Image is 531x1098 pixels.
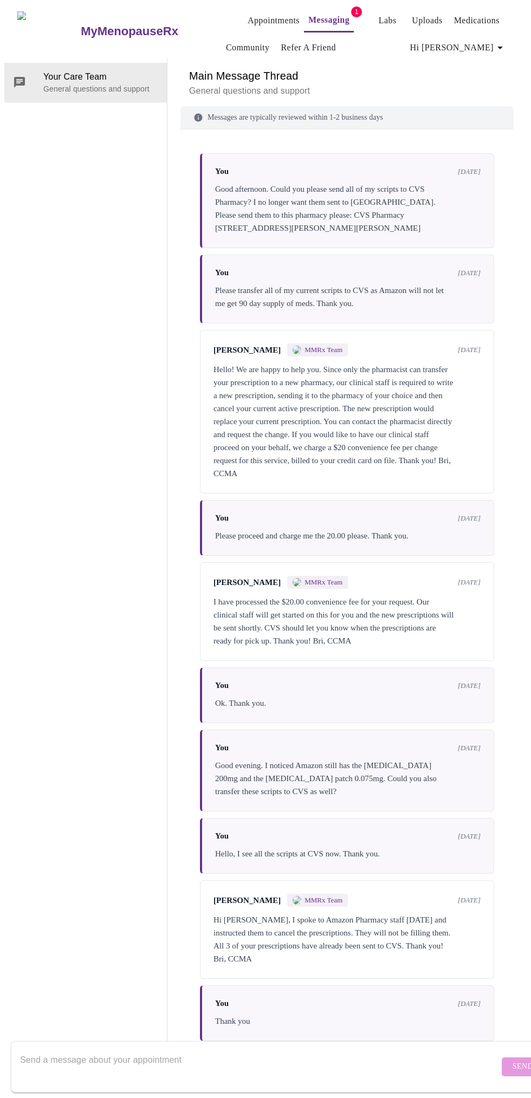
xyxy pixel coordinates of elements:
span: MMRx Team [305,346,342,354]
a: Refer a Friend [281,40,336,55]
p: General questions and support [43,83,158,94]
img: MMRX [293,896,301,905]
span: [DATE] [458,744,481,752]
div: Thank you [215,1015,481,1028]
button: Messaging [304,9,354,33]
button: Labs [370,10,405,31]
div: Hello, I see all the scripts at CVS now. Thank you. [215,847,481,860]
span: You [215,831,229,841]
span: [PERSON_NAME] [213,346,281,355]
span: 1 [351,7,362,17]
span: [DATE] [458,578,481,587]
button: Hi [PERSON_NAME] [406,37,511,59]
span: [PERSON_NAME] [213,578,281,587]
button: Refer a Friend [276,37,340,59]
div: Messages are typically reviewed within 1-2 business days [180,106,514,129]
h6: Main Message Thread [189,67,505,85]
span: You [215,999,229,1008]
span: You [215,514,229,523]
a: Appointments [248,13,300,28]
span: You [215,268,229,277]
span: [DATE] [458,167,481,176]
a: Community [226,40,270,55]
span: [DATE] [458,999,481,1008]
img: MMRX [293,578,301,587]
span: [DATE] [458,346,481,354]
div: Hi [PERSON_NAME], I spoke to Amazon Pharmacy staff [DATE] and instructed them to cancel the presc... [213,913,481,965]
div: Your Care TeamGeneral questions and support [4,63,167,102]
img: MMRX [293,346,301,354]
span: [DATE] [458,269,481,277]
span: Your Care Team [43,70,158,83]
textarea: Send a message about your appointment [20,1049,499,1084]
p: General questions and support [189,85,505,98]
div: Please proceed and charge me the 20.00 please. Thank you. [215,529,481,542]
div: I have processed the $20.00 convenience fee for your request. Our clinical staff will get started... [213,595,481,647]
div: Good afternoon. Could you please send all of my scripts to CVS Pharmacy? I no longer want them se... [215,183,481,235]
button: Community [222,37,274,59]
div: Please transfer all of my current scripts to CVS as Amazon will not let me get 90 day supply of m... [215,284,481,310]
a: Labs [379,13,397,28]
span: You [215,681,229,690]
span: [DATE] [458,896,481,905]
span: [PERSON_NAME] [213,896,281,905]
a: Medications [454,13,500,28]
button: Appointments [243,10,304,31]
button: Medications [450,10,504,31]
span: [DATE] [458,514,481,523]
span: MMRx Team [305,896,342,905]
img: MyMenopauseRx Logo [17,11,80,52]
span: [DATE] [458,832,481,841]
span: [DATE] [458,681,481,690]
span: You [215,167,229,176]
div: Ok. Thank you. [215,697,481,710]
span: Hi [PERSON_NAME] [410,40,507,55]
button: Uploads [407,10,447,31]
div: Hello! We are happy to help you. Since only the pharmacist can transfer your prescription to a ne... [213,363,481,480]
span: MMRx Team [305,578,342,587]
h3: MyMenopauseRx [81,24,178,38]
span: You [215,743,229,752]
a: MyMenopauseRx [80,12,222,50]
a: Uploads [412,13,443,28]
div: Good evening. I noticed Amazon still has the [MEDICAL_DATA] 200mg and the [MEDICAL_DATA] patch 0.... [215,759,481,798]
a: Messaging [308,12,349,28]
